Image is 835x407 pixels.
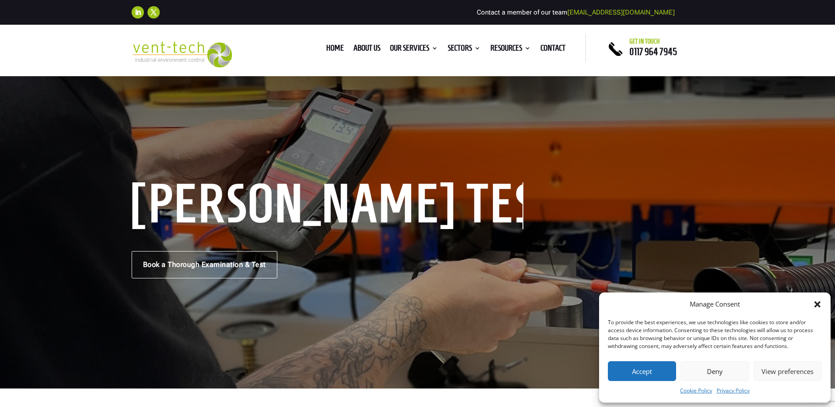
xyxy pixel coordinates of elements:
img: 2023-09-27T08_35_16.549ZVENT-TECH---Clear-background [132,41,232,67]
div: To provide the best experiences, we use technologies like cookies to store and/or access device i... [608,318,821,350]
a: Sectors [448,45,481,55]
a: Our Services [390,45,438,55]
a: Follow on LinkedIn [132,6,144,18]
a: Resources [490,45,531,55]
a: 0117 964 7945 [629,46,677,57]
div: Close dialog [813,300,822,309]
span: Get in touch [629,38,660,45]
a: Book a Thorough Examination & Test [132,251,277,278]
a: Contact [541,45,566,55]
h1: [PERSON_NAME] Testing [132,182,523,229]
a: About us [353,45,380,55]
a: [EMAIL_ADDRESS][DOMAIN_NAME] [567,8,675,16]
button: Accept [608,361,676,381]
button: View preferences [754,361,822,381]
a: Home [326,45,344,55]
button: Deny [681,361,749,381]
div: Manage Consent [690,299,740,310]
a: Cookie Policy [680,385,712,396]
a: Follow on X [147,6,160,18]
a: Privacy Policy [717,385,750,396]
span: Contact a member of our team [477,8,675,16]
